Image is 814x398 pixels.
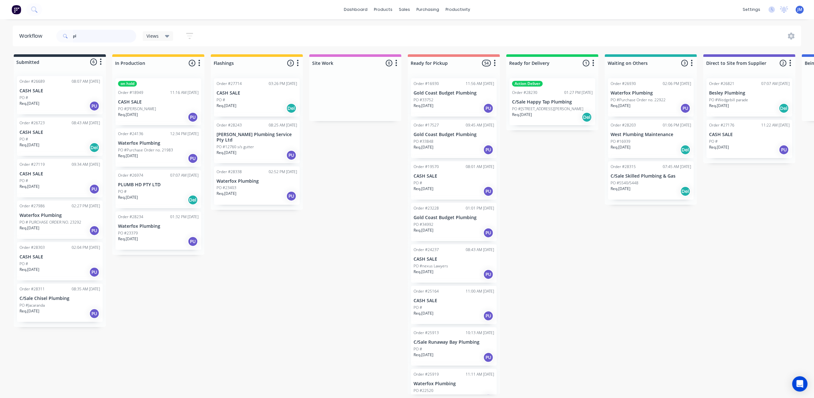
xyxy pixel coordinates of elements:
[188,112,198,122] div: PU
[269,81,297,87] div: 03:26 PM [DATE]
[414,381,494,387] p: Waterfox Plumbing
[414,132,494,137] p: Gold Coast Budget Plumbing
[72,120,100,126] div: 08:43 AM [DATE]
[709,97,748,103] p: PO #Wedgebill parade
[414,81,439,87] div: Order #16930
[466,164,494,170] div: 08:01 AM [DATE]
[414,388,433,394] p: PO #22520
[17,76,103,114] div: Order #2668908:07 AM [DATE]CASH SALEPO #Req.[DATE]PU
[371,5,396,14] div: products
[217,179,297,184] p: Waterfox Plumbing
[709,90,790,96] p: Besley Plumbing
[217,90,297,96] p: CASH SALE
[414,144,433,150] p: Req. [DATE]
[411,203,497,241] div: Order #2322801:01 PM [DATE]Gold Coast Budget PlumbingPO #34992Req.[DATE]PU
[217,103,236,109] p: Req. [DATE]
[118,182,199,188] p: PLUMB HD PTY LTD
[269,169,297,175] div: 02:52 PM [DATE]
[214,120,300,163] div: Order #2824308:25 AM [DATE][PERSON_NAME] Plumbing Service Pty LtdPO #12760 s/s gutterReq.[DATE]PU
[709,144,729,150] p: Req. [DATE]
[118,224,199,229] p: Waterfox Plumbing
[411,161,497,200] div: Order #1957008:01 AM [DATE]CASH SALEPO #Req.[DATE]PU
[20,120,45,126] div: Order #26723
[12,5,21,14] img: Factory
[709,81,734,87] div: Order #26821
[170,131,199,137] div: 12:34 PM [DATE]
[20,171,100,177] p: CASH SALE
[414,139,433,144] p: PO #33848
[680,186,691,196] div: Del
[483,352,494,363] div: PU
[510,78,595,125] div: Action DeliverOrder #2823001:27 PM [DATE]C/Sale Happy Tap PlumbingPO #[STREET_ADDRESS][PERSON_NAM...
[20,286,45,292] div: Order #28311
[214,166,300,205] div: Order #2833802:52 PM [DATE]Waterfox PlumbingPO #23403Req.[DATE]PU
[20,101,39,106] p: Req. [DATE]
[466,122,494,128] div: 09:45 AM [DATE]
[20,136,28,142] p: PO #
[17,284,103,322] div: Order #2831108:35 AM [DATE]C/Sale Chisel PlumbingPO #JacarandaReq.[DATE]PU
[89,309,99,319] div: PU
[411,120,497,158] div: Order #1752709:45 AM [DATE]Gold Coast Budget PlumbingPO #33848Req.[DATE]PU
[217,97,225,103] p: PO #
[414,173,494,179] p: CASH SALE
[188,153,198,164] div: PU
[611,132,691,137] p: West Plumbing Maintenance
[118,99,199,105] p: CASH SALE
[188,195,198,205] div: Del
[414,186,433,192] p: Req. [DATE]
[483,103,494,113] div: PU
[779,103,789,113] div: Del
[118,195,138,200] p: Req. [DATE]
[414,340,494,345] p: C/Sale Runaway Bay Plumbing
[118,112,138,118] p: Req. [DATE]
[792,376,808,392] div: Open Intercom Messenger
[414,310,433,316] p: Req. [DATE]
[118,131,143,137] div: Order #24136
[72,79,100,84] div: 08:07 AM [DATE]
[20,254,100,260] p: CASH SALE
[118,90,143,96] div: Order #18949
[512,99,593,105] p: C/Sale Happy Tap Plumbing
[680,103,691,113] div: PU
[118,236,138,242] p: Req. [DATE]
[118,81,137,87] div: on hold
[779,145,789,155] div: PU
[118,141,199,146] p: Waterfox Plumbing
[20,130,100,135] p: CASH SALE
[414,205,439,211] div: Order #23228
[72,203,100,209] div: 02:27 PM [DATE]
[118,189,127,195] p: PO #
[663,122,691,128] div: 01:06 PM [DATE]
[170,214,199,220] div: 01:32 PM [DATE]
[20,162,45,167] div: Order #27119
[414,256,494,262] p: CASH SALE
[170,90,199,96] div: 11:16 AM [DATE]
[115,170,201,208] div: Order #2697407:07 AM [DATE]PLUMB HD PTY LTDPO #Req.[DATE]Del
[466,247,494,253] div: 08:43 AM [DATE]
[414,269,433,275] p: Req. [DATE]
[483,311,494,321] div: PU
[707,78,792,117] div: Order #2682107:07 AM [DATE]Besley PlumbingPO #Wedgebill paradeReq.[DATE]Del
[739,5,763,14] div: settings
[414,346,422,352] p: PO #
[663,81,691,87] div: 02:06 PM [DATE]
[414,103,433,109] p: Req. [DATE]
[20,203,45,209] div: Order #27986
[466,205,494,211] div: 01:01 PM [DATE]
[72,245,100,250] div: 02:04 PM [DATE]
[414,330,439,336] div: Order #25913
[20,219,81,225] p: PO # PURCHASE ORDER NO. 23292
[20,225,39,231] p: Req. [DATE]
[286,103,296,113] div: Del
[20,308,39,314] p: Req. [DATE]
[512,112,532,118] p: Req. [DATE]
[663,164,691,170] div: 07:45 AM [DATE]
[611,144,630,150] p: Req. [DATE]
[269,122,297,128] div: 08:25 AM [DATE]
[411,78,497,117] div: Order #1693011:56 AM [DATE]Gold Coast Budget PlumbingPO #33752Req.[DATE]PU
[414,352,433,358] p: Req. [DATE]
[20,261,28,267] p: PO #
[414,371,439,377] div: Order #25919
[466,81,494,87] div: 11:56 AM [DATE]
[20,79,45,84] div: Order #26689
